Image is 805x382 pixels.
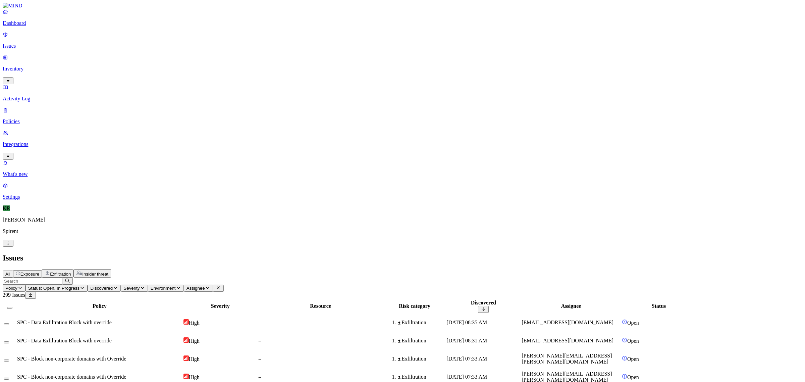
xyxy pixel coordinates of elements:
div: Exfiltration [397,356,445,362]
span: Open [627,320,639,326]
span: Open [627,338,639,344]
img: severity-high [183,355,189,361]
span: SPC - Data Exfiltration Block with override [17,338,112,343]
button: Select row [4,323,9,325]
span: Open [627,374,639,380]
p: Activity Log [3,96,802,102]
span: Discovered [90,286,113,291]
span: – [259,356,261,362]
button: Select row [4,360,9,362]
span: High [189,320,200,326]
p: Policies [3,118,802,125]
span: Environment [151,286,176,291]
p: Integrations [3,141,802,147]
span: KR [3,205,10,211]
span: All [5,272,10,277]
span: [EMAIL_ADDRESS][DOMAIN_NAME] [522,338,613,343]
span: – [259,338,261,343]
img: MIND [3,3,22,9]
p: Dashboard [3,20,802,26]
p: Issues [3,43,802,49]
p: Spirent [3,228,802,234]
button: Select all [7,307,12,309]
a: Settings [3,183,802,200]
a: Dashboard [3,9,802,26]
span: [EMAIL_ADDRESS][DOMAIN_NAME] [522,320,613,325]
a: Activity Log [3,84,802,102]
div: Policy [17,303,182,309]
div: Severity [183,303,257,309]
img: severity-high [183,374,189,379]
span: SPC - Block non-corporate domains with Override [17,374,126,380]
span: Exfiltration [50,272,71,277]
span: High [189,356,200,362]
span: [DATE] 07:33 AM [446,356,487,362]
span: – [259,374,261,380]
h2: Issues [3,253,802,262]
p: Inventory [3,66,802,72]
div: Exfiltration [397,320,445,326]
div: Exfiltration [397,374,445,380]
span: Policy [5,286,17,291]
p: [PERSON_NAME] [3,217,802,223]
span: 299 Issues [3,292,25,298]
a: What's new [3,160,802,177]
a: Inventory [3,54,802,83]
span: – [259,320,261,325]
span: Insider threat [82,272,108,277]
span: Exposure [20,272,39,277]
img: status-open [622,374,627,379]
p: Settings [3,194,802,200]
div: Exfiltration [397,338,445,344]
img: severity-high [183,319,189,325]
p: What's new [3,171,802,177]
div: Risk category [384,303,445,309]
span: High [189,374,200,380]
span: [DATE] 08:31 AM [446,338,487,343]
div: Resource [259,303,383,309]
span: High [189,338,200,344]
a: Policies [3,107,802,125]
a: Integrations [3,130,802,159]
span: Assignee [186,286,205,291]
img: severity-high [183,337,189,343]
img: status-open [622,337,627,343]
span: Status: Open, In Progress [28,286,79,291]
input: Search [3,278,62,285]
span: SPC - Block non-corporate domains with Override [17,356,126,362]
span: [PERSON_NAME][EMAIL_ADDRESS][PERSON_NAME][DOMAIN_NAME] [522,353,612,365]
span: [DATE] 08:35 AM [446,320,487,325]
div: Assignee [522,303,621,309]
span: Open [627,356,639,362]
div: Status [622,303,696,309]
button: Select row [4,378,9,380]
a: Issues [3,32,802,49]
span: SPC - Data Exfiltration Block with override [17,320,112,325]
button: Select row [4,341,9,343]
img: status-open [622,319,627,325]
a: MIND [3,3,802,9]
img: status-open [622,355,627,361]
span: [DATE] 07:33 AM [446,374,487,380]
div: Discovered [446,300,520,306]
span: Severity [123,286,140,291]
